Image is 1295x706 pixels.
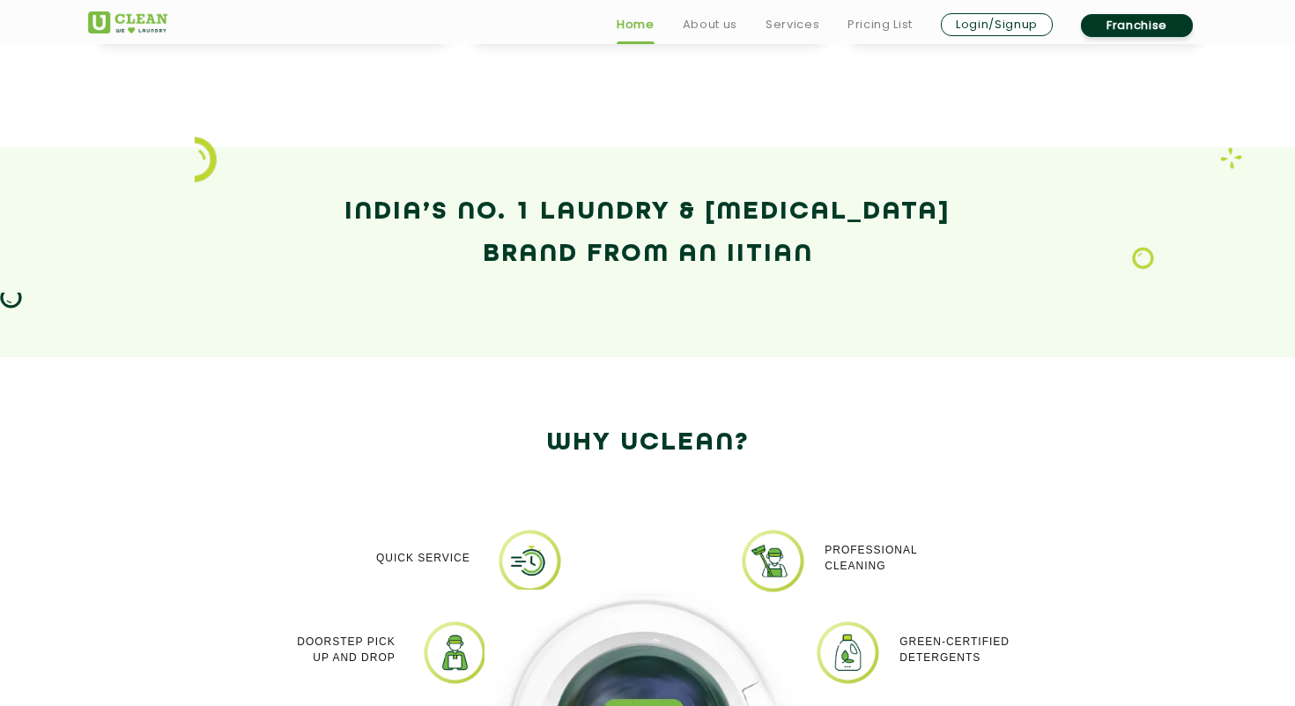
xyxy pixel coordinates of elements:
img: Laundry [1132,247,1154,270]
img: UClean Laundry and Dry Cleaning [88,11,167,33]
img: PROFESSIONAL_CLEANING_11zon.webp [740,528,806,594]
img: Online dry cleaning services [422,620,488,686]
p: Green-Certified Detergents [899,634,1010,665]
img: laundry near me [815,620,881,686]
a: Home [617,14,655,35]
a: Login/Signup [941,13,1053,36]
p: Quick Service [376,550,470,566]
a: Pricing List [847,14,913,35]
h2: Why Uclean? [88,422,1207,464]
a: Services [766,14,819,35]
p: Doorstep Pick up and Drop [297,634,395,665]
img: icon_2.png [195,137,217,182]
img: Laundry wash and iron [1220,147,1242,169]
h2: India’s No. 1 Laundry & [MEDICAL_DATA] Brand from an IITian [88,191,1207,276]
p: Professional cleaning [825,542,917,574]
a: About us [683,14,737,35]
a: Franchise [1081,14,1193,37]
